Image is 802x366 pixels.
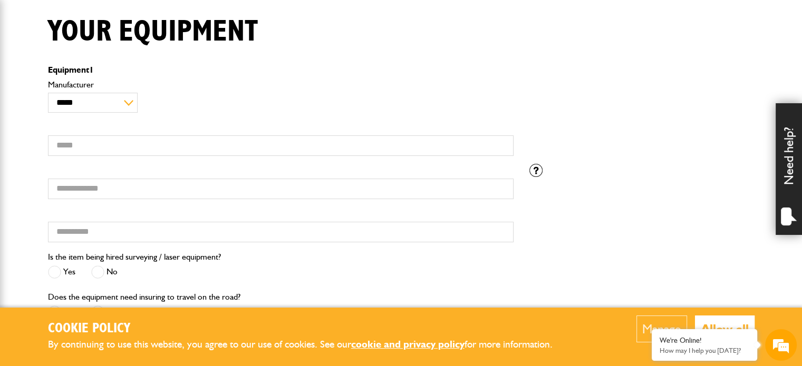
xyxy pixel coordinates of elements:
[14,97,192,121] input: Enter your last name
[48,66,514,74] p: Equipment
[14,160,192,183] input: Enter your phone number
[14,128,192,152] input: Enter your email address
[14,191,192,278] textarea: Type your message and hit 'Enter'
[48,305,75,319] label: Yes
[89,65,94,75] span: 1
[173,5,198,31] div: Minimize live chat window
[48,293,240,301] label: Does the equipment need insuring to travel on the road?
[91,305,118,319] label: No
[55,59,177,73] div: Chat with us now
[48,253,221,261] label: Is the item being hired surveying / laser equipment?
[660,336,749,345] div: We're Online!
[351,338,465,350] a: cookie and privacy policy
[48,81,514,89] label: Manufacturer
[776,103,802,235] div: Need help?
[48,321,570,337] h2: Cookie Policy
[48,337,570,353] p: By continuing to use this website, you agree to our use of cookies. See our for more information.
[143,286,191,301] em: Start Chat
[695,315,755,342] button: Allow all
[48,14,258,50] h1: Your equipment
[660,347,749,354] p: How may I help you today?
[48,265,75,279] label: Yes
[91,265,118,279] label: No
[636,315,687,342] button: Manage
[18,58,44,73] img: d_20077148190_company_1631870298795_20077148190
